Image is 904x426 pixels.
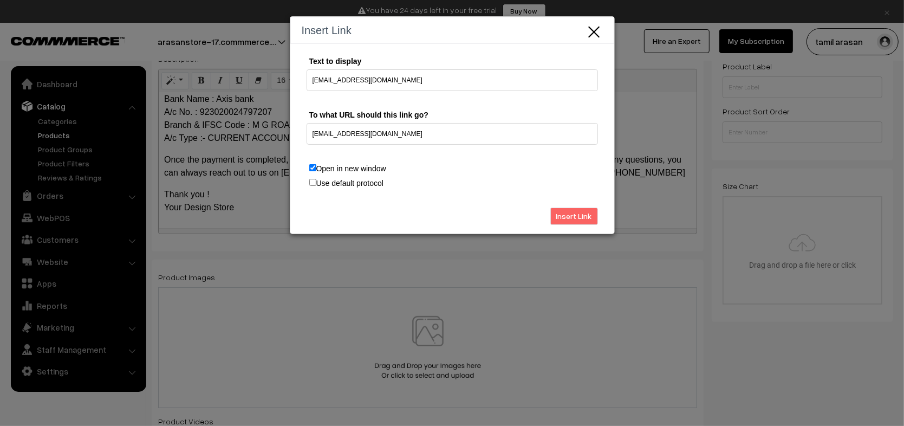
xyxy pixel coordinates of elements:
label: To what URL should this link go? [307,108,598,122]
input: Use default protocol [309,179,316,186]
button: Close [587,23,603,40]
label: Text to display [307,55,598,68]
input: Open in new window [309,164,316,171]
label: Use default protocol [307,177,387,190]
h4: Insert Link [302,23,603,38]
input: Insert Link [550,208,598,225]
label: Open in new window [307,162,389,176]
